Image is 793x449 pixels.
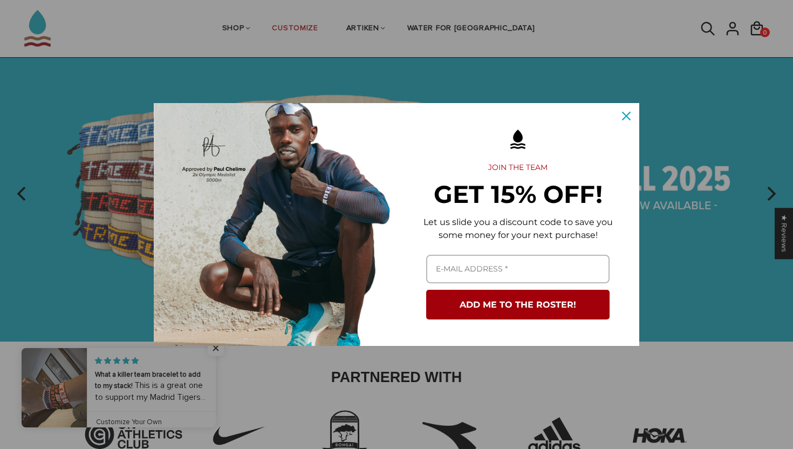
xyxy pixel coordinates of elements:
[414,216,622,242] p: Let us slide you a discount code to save you some money for your next purchase!
[434,179,603,209] strong: GET 15% OFF!
[613,103,639,129] button: Close
[414,163,622,173] h2: JOIN THE TEAM
[426,255,610,283] input: Email field
[622,112,631,120] svg: close icon
[426,290,610,319] button: ADD ME TO THE ROSTER!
